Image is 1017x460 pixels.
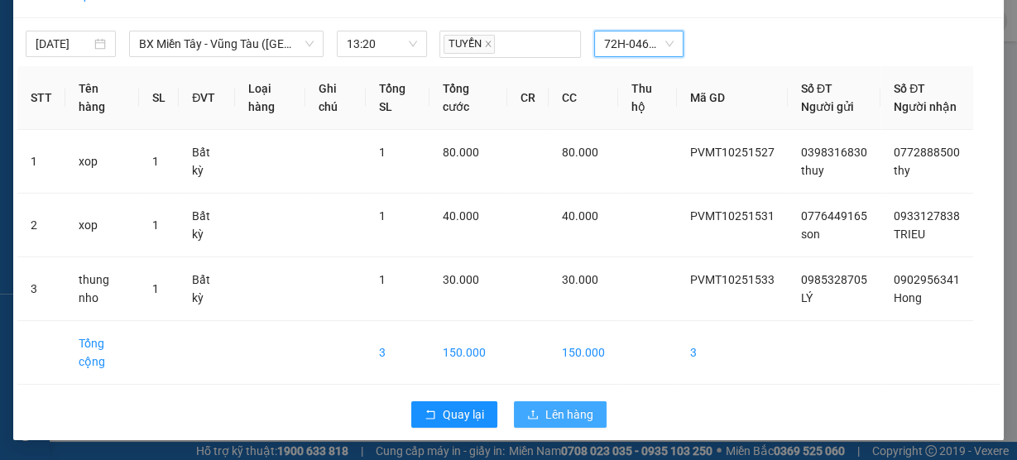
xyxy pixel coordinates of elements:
span: 1 [379,209,386,223]
span: 13:20 [347,31,417,56]
span: upload [527,409,539,422]
span: TUYỂN [444,35,495,54]
th: Tổng SL [366,66,429,130]
span: BX Miền Tây - Vũng Tàu (Hàng Hóa) [139,31,314,56]
span: Hong [894,291,922,304]
span: 30.000 [562,273,598,286]
span: rollback [425,409,436,422]
td: thung nho [65,257,139,321]
span: thy [894,164,910,177]
span: 0398316830 [801,146,867,159]
th: Tên hàng [65,66,139,130]
span: 0933127838 [894,209,960,223]
td: Bất kỳ [179,257,235,321]
td: 3 [677,321,788,385]
th: Tổng cước [429,66,507,130]
span: 80.000 [562,146,598,159]
span: TRIEU [894,228,925,241]
span: PVMT10251531 [690,209,775,223]
td: xop [65,130,139,194]
button: uploadLên hàng [514,401,607,428]
span: 40.000 [562,209,598,223]
span: 72H-046.06 [604,31,674,56]
td: 1 [17,130,65,194]
th: CR [507,66,549,130]
th: CC [549,66,618,130]
th: ĐVT [179,66,235,130]
th: Ghi chú [305,66,365,130]
button: rollbackQuay lại [411,401,497,428]
span: PVMT10251533 [690,273,775,286]
span: 0772888500 [894,146,960,159]
th: Thu hộ [618,66,677,130]
span: 1 [152,282,159,295]
td: 3 [366,321,429,385]
span: 0776449165 [801,209,867,223]
th: Mã GD [677,66,788,130]
span: Lên hàng [545,405,593,424]
td: 150.000 [549,321,618,385]
td: 3 [17,257,65,321]
span: 1 [379,146,386,159]
span: Người gửi [801,100,854,113]
span: 1 [152,218,159,232]
span: son [801,228,820,241]
span: close [484,40,492,48]
td: 2 [17,194,65,257]
td: Tổng cộng [65,321,139,385]
span: 40.000 [443,209,479,223]
span: PVMT10251527 [690,146,775,159]
span: Số ĐT [894,82,925,95]
span: Người nhận [894,100,957,113]
th: STT [17,66,65,130]
span: 80.000 [443,146,479,159]
span: 1 [379,273,386,286]
td: Bất kỳ [179,130,235,194]
span: Số ĐT [801,82,832,95]
span: Quay lại [443,405,484,424]
input: 12/10/2025 [36,35,91,53]
span: down [305,39,314,49]
td: xop [65,194,139,257]
td: 150.000 [429,321,507,385]
span: 30.000 [443,273,479,286]
span: 0985328705 [801,273,867,286]
span: thuy [801,164,824,177]
span: 0902956341 [894,273,960,286]
span: 1 [152,155,159,168]
td: Bất kỳ [179,194,235,257]
span: LÝ [801,291,813,304]
th: SL [139,66,179,130]
th: Loại hàng [235,66,305,130]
